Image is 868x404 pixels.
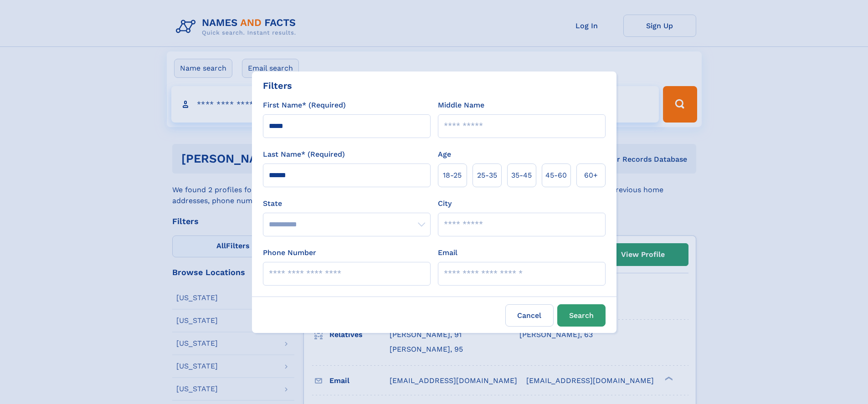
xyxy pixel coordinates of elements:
label: State [263,198,431,209]
label: Last Name* (Required) [263,149,345,160]
span: 18‑25 [443,170,462,181]
span: 35‑45 [511,170,532,181]
div: Filters [263,79,292,92]
label: City [438,198,452,209]
label: Middle Name [438,100,484,111]
label: Age [438,149,451,160]
span: 45‑60 [545,170,567,181]
label: First Name* (Required) [263,100,346,111]
span: 25‑35 [477,170,497,181]
button: Search [557,304,606,327]
label: Email [438,247,457,258]
label: Phone Number [263,247,316,258]
label: Cancel [505,304,554,327]
span: 60+ [584,170,598,181]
